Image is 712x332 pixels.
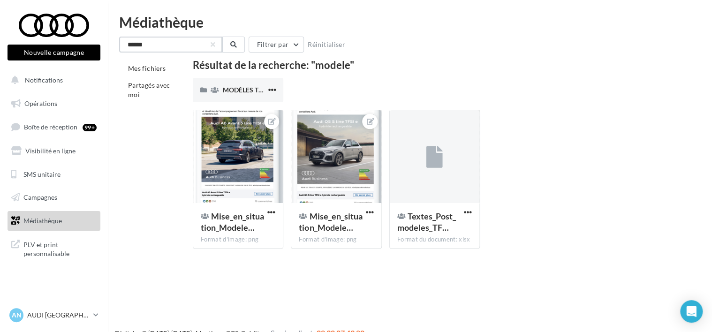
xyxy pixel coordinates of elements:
[201,211,264,233] span: Mise_en_situation_Modele_TFSIe_A6
[27,310,90,320] p: AUDI [GEOGRAPHIC_DATA]
[223,86,273,94] span: MODÈLES TFSI e
[8,45,100,60] button: Nouvelle campagne
[23,238,97,258] span: PLV et print personnalisable
[23,193,57,201] span: Campagnes
[12,310,22,320] span: AN
[680,300,703,323] div: Open Intercom Messenger
[201,235,275,244] div: Format d'image: png
[6,188,102,207] a: Campagnes
[304,39,349,50] button: Réinitialiser
[25,76,63,84] span: Notifications
[83,124,97,131] div: 99+
[6,117,102,137] a: Boîte de réception99+
[25,147,76,155] span: Visibilité en ligne
[24,123,77,131] span: Boîte de réception
[6,165,102,184] a: SMS unitaire
[119,15,701,29] div: Médiathèque
[23,217,62,225] span: Médiathèque
[193,60,676,70] div: Résultat de la recherche: "modele"
[128,81,170,98] span: Partagés avec moi
[249,37,304,53] button: Filtrer par
[128,64,166,72] span: Mes fichiers
[6,70,98,90] button: Notifications
[299,235,373,244] div: Format d'image: png
[6,211,102,231] a: Médiathèque
[6,94,102,113] a: Opérations
[6,234,102,262] a: PLV et print personnalisable
[397,211,456,233] span: Textes_Post_modeles_TFSIe
[6,141,102,161] a: Visibilité en ligne
[397,235,472,244] div: Format du document: xlsx
[8,306,100,324] a: AN AUDI [GEOGRAPHIC_DATA]
[23,170,61,178] span: SMS unitaire
[24,99,57,107] span: Opérations
[299,211,362,233] span: Mise_en_situation_Modele_TFSIe_Q5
